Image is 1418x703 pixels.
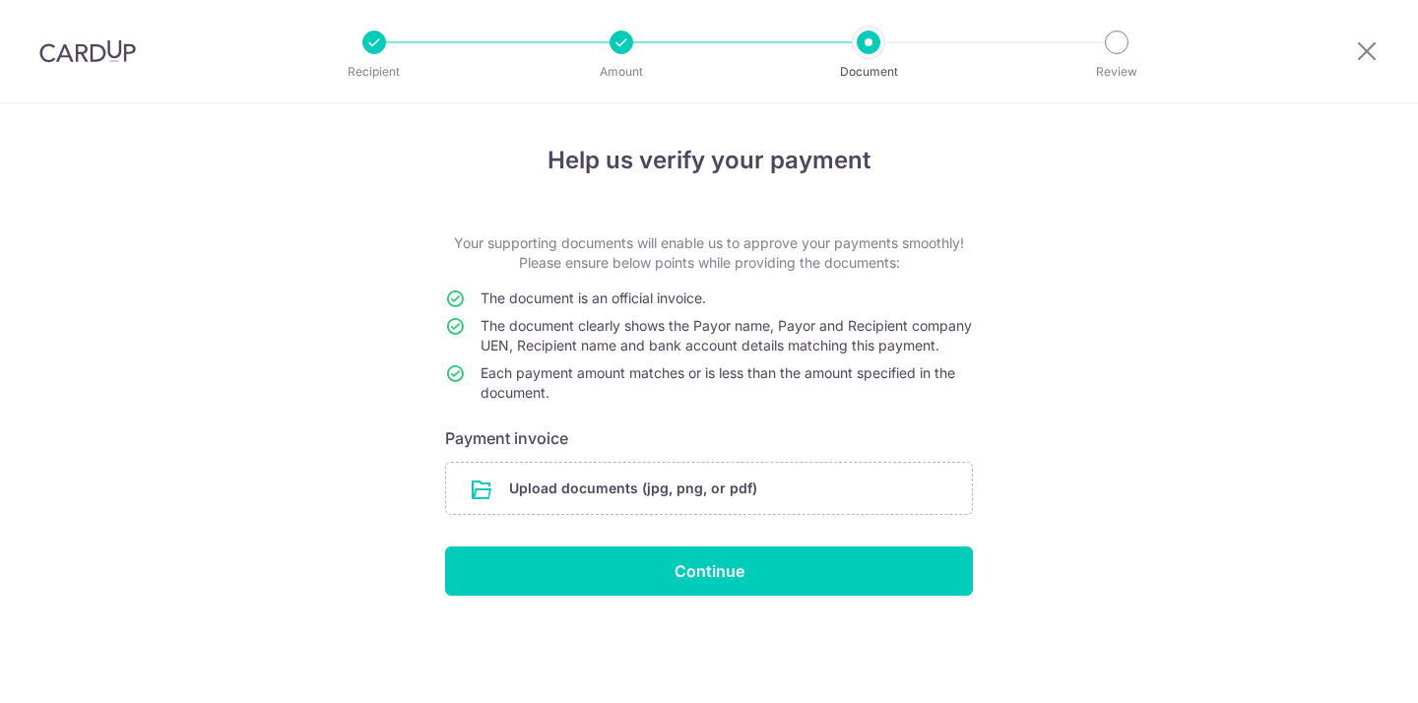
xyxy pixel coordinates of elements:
[445,143,973,178] h4: Help us verify your payment
[796,62,941,82] p: Document
[481,289,706,306] span: The document is an official invoice.
[445,546,973,596] input: Continue
[301,62,447,82] p: Recipient
[445,233,973,273] p: Your supporting documents will enable us to approve your payments smoothly! Please ensure below p...
[39,39,136,63] img: CardUp
[548,62,694,82] p: Amount
[445,426,973,450] h6: Payment invoice
[445,462,973,515] div: Upload documents (jpg, png, or pdf)
[481,364,955,401] span: Each payment amount matches or is less than the amount specified in the document.
[481,317,972,353] span: The document clearly shows the Payor name, Payor and Recipient company UEN, Recipient name and ba...
[1044,62,1190,82] p: Review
